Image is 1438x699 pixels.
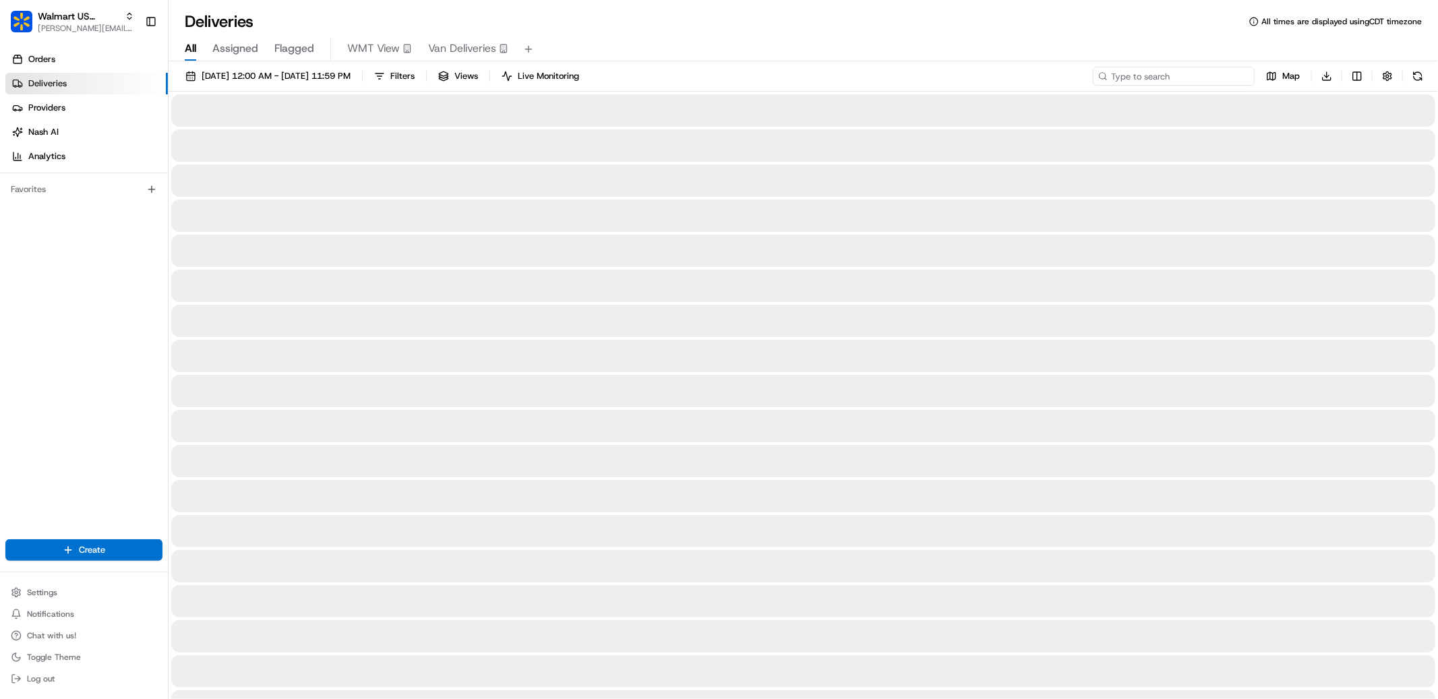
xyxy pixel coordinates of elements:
[1260,67,1306,86] button: Map
[428,40,496,57] span: Van Deliveries
[8,190,109,214] a: 📗Knowledge Base
[114,197,125,208] div: 💻
[274,40,314,57] span: Flagged
[179,67,357,86] button: [DATE] 12:00 AM - [DATE] 11:59 PM
[5,179,162,200] div: Favorites
[432,67,484,86] button: Views
[5,539,162,561] button: Create
[5,49,168,70] a: Orders
[13,197,24,208] div: 📗
[5,669,162,688] button: Log out
[185,11,253,32] h1: Deliveries
[127,195,216,209] span: API Documentation
[1282,70,1300,82] span: Map
[27,195,103,209] span: Knowledge Base
[27,609,74,619] span: Notifications
[27,630,76,641] span: Chat with us!
[5,97,168,119] a: Providers
[5,626,162,645] button: Chat with us!
[496,67,585,86] button: Live Monitoring
[79,544,105,556] span: Create
[212,40,258,57] span: Assigned
[1261,16,1422,27] span: All times are displayed using CDT timezone
[13,129,38,153] img: 1736555255976-a54dd68f-1ca7-489b-9aae-adbdc363a1c4
[5,605,162,624] button: Notifications
[95,228,163,239] a: Powered byPylon
[518,70,579,82] span: Live Monitoring
[13,54,245,75] p: Welcome 👋
[28,53,55,65] span: Orders
[454,70,478,82] span: Views
[28,126,59,138] span: Nash AI
[27,587,57,598] span: Settings
[347,40,400,57] span: WMT View
[5,146,168,167] a: Analytics
[11,11,32,32] img: Walmart US Stores
[185,40,196,57] span: All
[390,70,415,82] span: Filters
[28,102,65,114] span: Providers
[202,70,351,82] span: [DATE] 12:00 AM - [DATE] 11:59 PM
[38,23,134,34] button: [PERSON_NAME][EMAIL_ADDRESS][DOMAIN_NAME]
[27,673,55,684] span: Log out
[134,229,163,239] span: Pylon
[1408,67,1427,86] button: Refresh
[5,648,162,667] button: Toggle Theme
[368,67,421,86] button: Filters
[5,121,168,143] a: Nash AI
[5,5,140,38] button: Walmart US StoresWalmart US Stores[PERSON_NAME][EMAIL_ADDRESS][DOMAIN_NAME]
[46,129,221,142] div: Start new chat
[13,13,40,40] img: Nash
[38,9,119,23] button: Walmart US Stores
[1093,67,1255,86] input: Type to search
[35,87,222,101] input: Clear
[28,150,65,162] span: Analytics
[109,190,222,214] a: 💻API Documentation
[27,652,81,663] span: Toggle Theme
[5,583,162,602] button: Settings
[46,142,171,153] div: We're available if you need us!
[5,73,168,94] a: Deliveries
[28,78,67,90] span: Deliveries
[229,133,245,149] button: Start new chat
